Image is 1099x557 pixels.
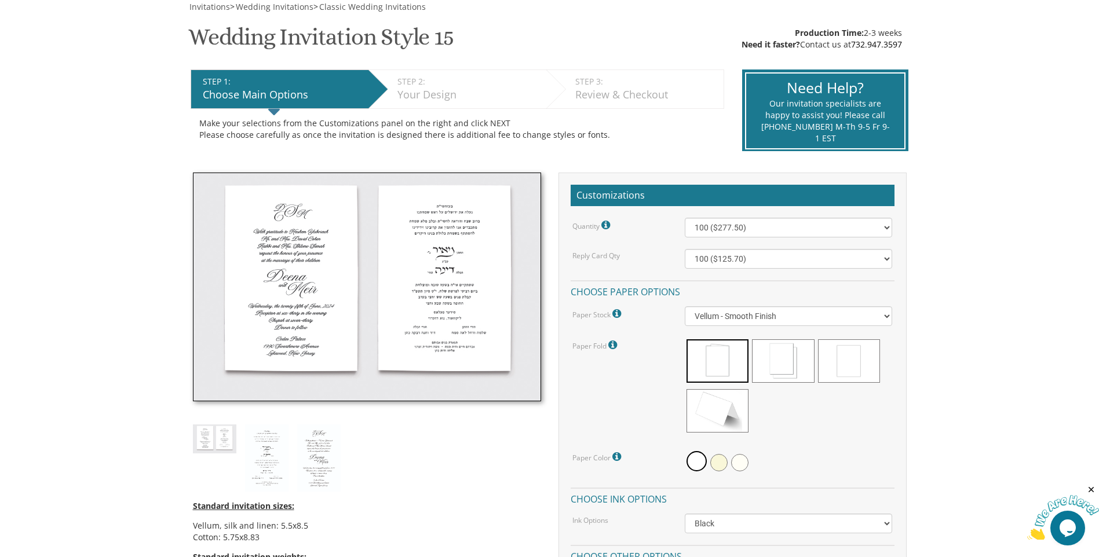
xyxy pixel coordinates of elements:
[235,1,313,12] a: Wedding Invitations
[571,280,894,301] h4: Choose paper options
[572,306,624,321] label: Paper Stock
[851,39,902,50] a: 732.947.3597
[397,87,541,102] div: Your Design
[193,173,541,402] img: style15_thumb.jpg
[203,76,363,87] div: STEP 1:
[571,488,894,508] h4: Choose ink options
[1027,485,1099,540] iframe: chat widget
[193,532,541,543] li: Cotton: 5.75x8.83
[245,424,289,492] img: style15_heb.jpg
[188,24,454,58] h1: Wedding Invitation Style 15
[761,98,890,144] div: Our invitation specialists are happy to assist you! Please call [PHONE_NUMBER] M-Th 9-5 Fr 9-1 EST
[236,1,313,12] span: Wedding Invitations
[572,251,620,261] label: Reply Card Qty
[795,27,864,38] span: Production Time:
[575,76,718,87] div: STEP 3:
[230,1,313,12] span: >
[318,1,426,12] a: Classic Wedding Invitations
[575,87,718,102] div: Review & Checkout
[189,1,230,12] span: Invitations
[397,76,541,87] div: STEP 2:
[193,500,294,511] span: Standard invitation sizes:
[203,87,363,102] div: Choose Main Options
[572,515,608,525] label: Ink Options
[761,78,890,98] div: Need Help?
[571,185,894,207] h2: Customizations
[742,39,800,50] span: Need it faster?
[313,1,426,12] span: >
[297,424,341,492] img: style15_eng.jpg
[572,218,613,233] label: Quantity
[193,520,541,532] li: Vellum, silk and linen: 5.5x8.5
[572,338,620,353] label: Paper Fold
[199,118,715,141] div: Make your selections from the Customizations panel on the right and click NEXT Please choose care...
[319,1,426,12] span: Classic Wedding Invitations
[188,1,230,12] a: Invitations
[572,449,624,464] label: Paper Color
[742,27,902,50] div: 2-3 weeks Contact us at
[193,424,236,453] img: style15_thumb.jpg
